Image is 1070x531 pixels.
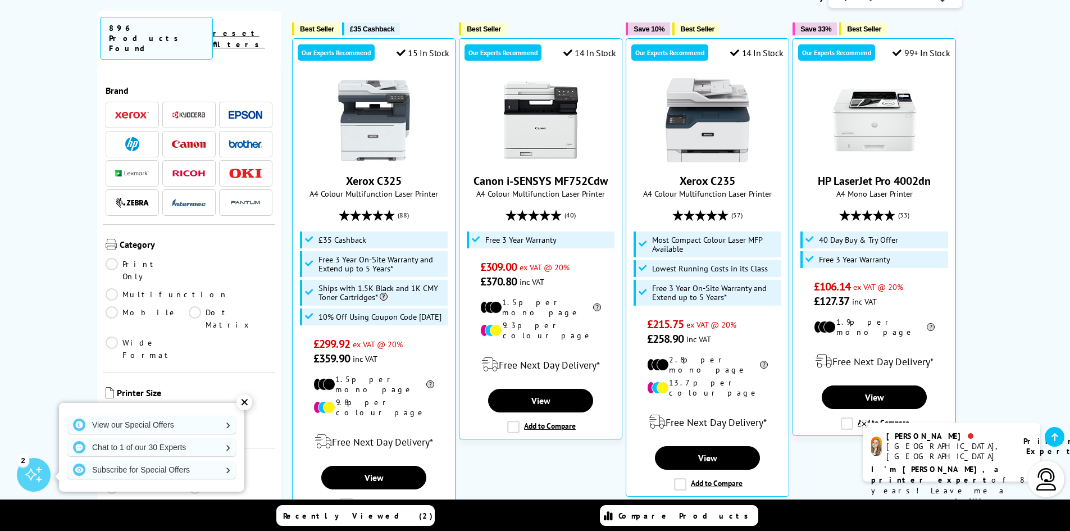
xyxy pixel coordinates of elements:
[686,334,711,344] span: inc VAT
[632,406,783,438] div: modal_delivery
[886,441,1009,461] div: [GEOGRAPHIC_DATA], [GEOGRAPHIC_DATA]
[465,349,616,380] div: modal_delivery
[100,17,213,60] span: 896 Products Found
[600,505,758,526] a: Compare Products
[799,346,950,377] div: modal_delivery
[655,446,759,470] a: View
[106,258,189,283] a: Print Only
[106,288,228,301] a: Multifunction
[507,421,576,433] label: Add to Compare
[17,454,29,466] div: 2
[172,108,206,122] a: Kyocera
[647,355,768,375] li: 2.8p per mono page
[342,22,400,35] button: £35 Cashback
[229,108,262,122] a: Epson
[332,153,416,165] a: Xerox C325
[106,239,117,250] img: Category
[632,188,783,199] span: A4 Colour Multifunction Laser Printer
[172,140,206,148] img: Canon
[172,166,206,180] a: Ricoh
[213,28,265,49] a: reset filters
[283,511,433,521] span: Recently Viewed (2)
[898,205,909,226] span: (33)
[397,47,449,58] div: 15 In Stock
[652,284,779,302] span: Free 3 Year On-Site Warranty and Extend up to 5 Years*
[115,196,149,210] a: Zebra
[172,196,206,210] a: Intermec
[832,78,917,162] img: HP LaserJet Pro 4002dn
[841,417,909,430] label: Add to Compare
[313,351,350,366] span: £359.90
[652,235,779,253] span: Most Compact Colour Laser MFP Available
[666,78,750,162] img: Xerox C235
[626,22,670,35] button: Save 10%
[321,466,426,489] a: View
[115,166,149,180] a: Lexmark
[634,25,664,33] span: Save 10%
[313,337,350,351] span: £299.92
[115,108,149,122] a: Xerox
[229,196,262,210] img: Pantum
[814,279,850,294] span: £106.14
[318,255,445,273] span: Free 3 Year On-Site Warranty and Extend up to 5 Years*
[499,78,583,162] img: Canon i-SENSYS MF752Cdw
[499,153,583,165] a: Canon i-SENSYS MF752Cdw
[480,297,601,317] li: 1.5p per mono page
[485,235,557,244] span: Free 3 Year Warranty
[332,78,416,162] img: Xerox C325
[398,205,409,226] span: (88)
[1035,468,1058,491] img: user-headset-light.svg
[647,317,684,332] span: £215.75
[814,294,849,308] span: £127.37
[313,397,434,417] li: 9.8p per colour page
[798,44,875,61] div: Our Experts Recommend
[313,374,434,394] li: 1.5p per mono page
[488,389,593,412] a: View
[67,416,236,434] a: View our Special Offers
[666,153,750,165] a: Xerox C235
[871,437,882,456] img: amy-livechat.png
[467,25,501,33] span: Best Seller
[106,337,189,361] a: Wide Format
[298,188,449,199] span: A4 Colour Multifunction Laser Printer
[117,387,273,401] span: Printer Size
[818,174,931,188] a: HP LaserJet Pro 4002dn
[298,44,375,61] div: Our Experts Recommend
[229,137,262,151] a: Brother
[564,205,576,226] span: (40)
[520,262,570,273] span: ex VAT @ 20%
[839,22,887,35] button: Best Seller
[680,174,735,188] a: Xerox C235
[229,111,262,119] img: Epson
[229,140,262,148] img: Brother
[473,174,608,188] a: Canon i-SENSYS MF752Cdw
[800,25,831,33] span: Save 33%
[652,264,768,273] span: Lowest Running Costs in its Class
[480,320,601,341] li: 9.3p per colour page
[106,387,114,398] img: Printer Size
[353,339,403,350] span: ex VAT @ 20%
[346,174,402,188] a: Xerox C325
[318,235,366,244] span: £35 Cashback
[871,464,1032,518] p: of 8 years! Leave me a message and I'll respond ASAP
[686,319,736,330] span: ex VAT @ 20%
[172,137,206,151] a: Canon
[480,274,517,289] span: £370.80
[465,188,616,199] span: A4 Colour Multifunction Laser Printer
[189,306,272,331] a: Dot Matrix
[340,498,409,510] label: Add to Compare
[292,22,340,35] button: Best Seller
[115,111,149,119] img: Xerox
[106,306,189,331] a: Mobile
[350,25,394,33] span: £35 Cashback
[229,196,262,210] a: Pantum
[465,44,541,61] div: Our Experts Recommend
[120,239,273,252] span: Category
[480,260,517,274] span: £309.00
[298,426,449,457] div: modal_delivery
[893,47,950,58] div: 99+ In Stock
[172,170,206,176] img: Ricoh
[674,478,743,491] label: Add to Compare
[886,431,1009,441] div: [PERSON_NAME]
[819,235,898,244] span: 40 Day Buy & Try Offer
